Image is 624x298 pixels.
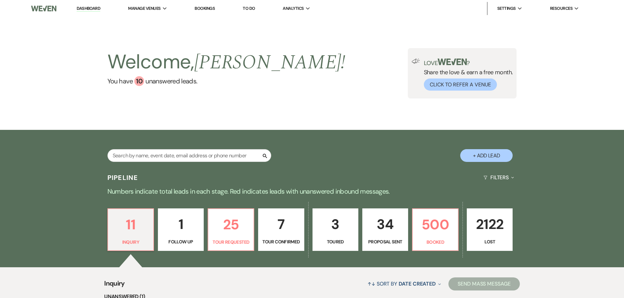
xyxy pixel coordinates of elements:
[312,208,358,251] a: 3Toured
[365,275,444,292] button: Sort By Date Created
[471,213,508,235] p: 2122
[420,59,513,91] div: Share the love & earn a free month.
[367,213,404,235] p: 34
[243,6,255,11] a: To Do
[317,213,354,235] p: 3
[438,59,467,65] img: weven-logo-green.svg
[262,238,300,245] p: Tour Confirmed
[107,48,346,76] h2: Welcome,
[497,5,516,12] span: Settings
[107,149,271,162] input: Search by name, event date, email address or phone number
[162,238,199,245] p: Follow Up
[107,173,138,182] h3: Pipeline
[107,208,154,251] a: 11Inquiry
[424,79,497,91] button: Click to Refer a Venue
[412,208,459,251] a: 500Booked
[195,6,215,11] a: Bookings
[448,277,520,290] button: Send Mass Message
[471,238,508,245] p: Lost
[283,5,304,12] span: Analytics
[424,59,513,66] p: Love ?
[212,214,250,236] p: 25
[104,278,125,292] span: Inquiry
[208,208,254,251] a: 25Tour Requested
[31,2,56,15] img: Weven Logo
[112,214,149,236] p: 11
[112,238,149,246] p: Inquiry
[76,186,548,197] p: Numbers indicate total leads in each stage. Red indicates leads with unanswered inbound messages.
[212,238,250,246] p: Tour Requested
[460,149,513,162] button: + Add Lead
[417,238,454,246] p: Booked
[399,280,436,287] span: Date Created
[467,208,513,251] a: 2122Lost
[262,213,300,235] p: 7
[134,76,144,86] div: 10
[417,214,454,236] p: 500
[368,280,375,287] span: ↑↓
[77,6,100,12] a: Dashboard
[317,238,354,245] p: Toured
[258,208,304,251] a: 7Tour Confirmed
[550,5,573,12] span: Resources
[107,76,346,86] a: You have 10 unanswered leads.
[412,59,420,64] img: loud-speaker-illustration.svg
[362,208,408,251] a: 34Proposal Sent
[367,238,404,245] p: Proposal Sent
[158,208,204,251] a: 1Follow Up
[481,169,517,186] button: Filters
[194,47,346,78] span: [PERSON_NAME] !
[162,213,199,235] p: 1
[128,5,161,12] span: Manage Venues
